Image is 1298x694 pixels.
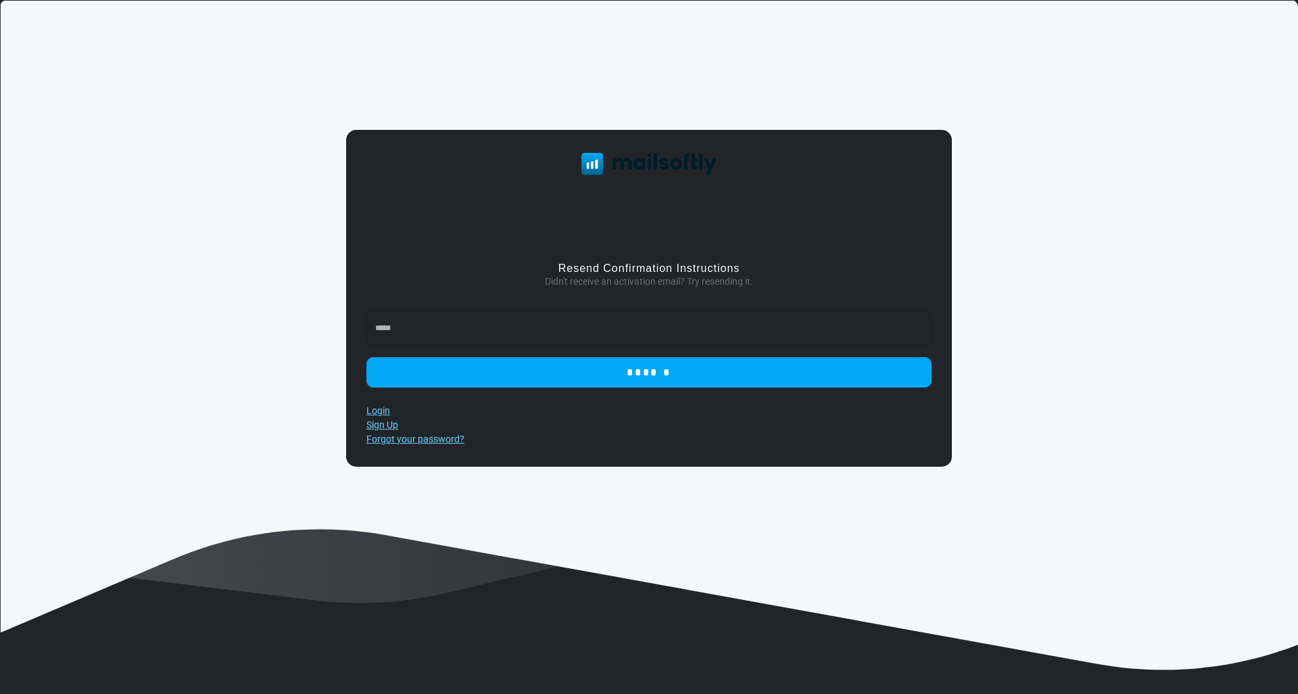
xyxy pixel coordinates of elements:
a: Forgot your password? [366,434,464,444]
img: Mailsoftly [581,153,717,175]
a: Sign Up [366,419,398,430]
h3: Resend Confirmation Instructions [366,262,932,275]
p: Didn't receive an activation email? Try resending it. [366,275,932,289]
a: Login [366,405,390,416]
